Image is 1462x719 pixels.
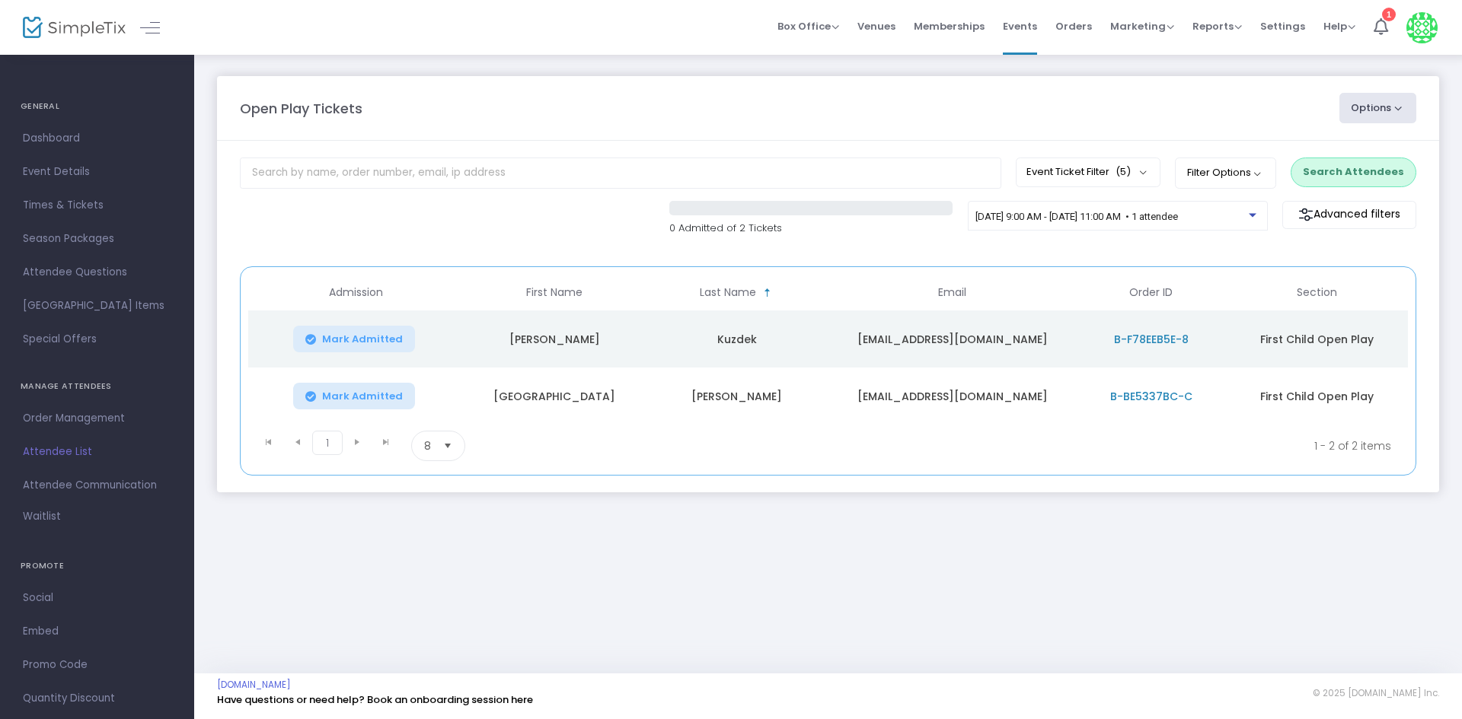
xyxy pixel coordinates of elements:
[23,296,171,316] span: [GEOGRAPHIC_DATA] Items
[464,367,646,425] td: [GEOGRAPHIC_DATA]
[1055,7,1092,46] span: Orders
[777,19,839,33] span: Box Office
[526,286,583,299] span: First Name
[240,157,1001,189] input: Search by name, order number, email, ip address
[669,221,953,236] p: 0 Admitted of 2 Tickets
[322,333,403,345] span: Mark Admitted
[938,286,966,299] span: Email
[293,326,415,352] button: Mark Admitted
[1298,207,1314,222] img: filter
[21,551,174,581] h4: PROMOTE
[1016,157,1160,186] button: Event Ticket Filter(5)
[646,310,828,367] td: Kuzdek
[1110,19,1174,33] span: Marketing
[322,390,403,402] span: Mark Admitted
[424,438,431,453] span: 8
[248,275,1408,425] div: Data table
[329,286,383,299] span: Admission
[1175,157,1276,188] button: Filter Options
[23,689,171,708] span: Quantity Discount
[437,431,458,460] button: Select
[1226,310,1408,367] td: First Child Open Play
[293,383,415,409] button: Mark Admitted
[217,679,291,691] a: [DOMAIN_NAME]
[975,211,1178,222] span: [DATE] 9:00 AM - [DATE] 11:00 AM • 1 attendee
[761,287,774,299] span: Sortable
[1313,687,1439,699] span: © 2025 [DOMAIN_NAME] Inc.
[1192,19,1242,33] span: Reports
[23,262,171,282] span: Attendee Questions
[23,409,171,428] span: Order Management
[23,509,61,524] span: Waitlist
[23,655,171,675] span: Promo Code
[1114,332,1189,347] span: B-F78EEB5E-8
[23,162,171,182] span: Event Details
[23,129,171,148] span: Dashboard
[23,329,171,349] span: Special Offers
[23,442,171,462] span: Attendee List
[828,367,1076,425] td: [EMAIL_ADDRESS][DOMAIN_NAME]
[1260,7,1305,46] span: Settings
[23,588,171,608] span: Social
[464,310,646,367] td: [PERSON_NAME]
[1382,8,1396,21] div: 1
[1226,367,1408,425] td: First Child Open Play
[1003,7,1037,46] span: Events
[1339,93,1417,123] button: Options
[1116,166,1131,178] span: (5)
[23,476,171,495] span: Attendee Communication
[914,7,985,46] span: Memberships
[1129,286,1173,299] span: Order ID
[23,229,171,249] span: Season Packages
[23,622,171,641] span: Embed
[23,196,171,215] span: Times & Tickets
[828,310,1076,367] td: [EMAIL_ADDRESS][DOMAIN_NAME]
[1297,286,1337,299] span: Section
[1323,19,1355,33] span: Help
[240,98,362,119] m-panel-title: Open Play Tickets
[857,7,895,46] span: Venues
[646,367,828,425] td: [PERSON_NAME]
[1282,201,1416,229] m-button: Advanced filters
[700,286,756,299] span: Last Name
[1110,389,1192,404] span: B-BE5337BC-C
[21,371,174,402] h4: MANAGE ATTENDEES
[21,91,174,122] h4: GENERAL
[1291,157,1416,186] button: Search Attendees
[312,431,343,455] span: Page 1
[616,431,1391,461] kendo-pager-info: 1 - 2 of 2 items
[217,692,533,707] a: Have questions or need help? Book an onboarding session here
